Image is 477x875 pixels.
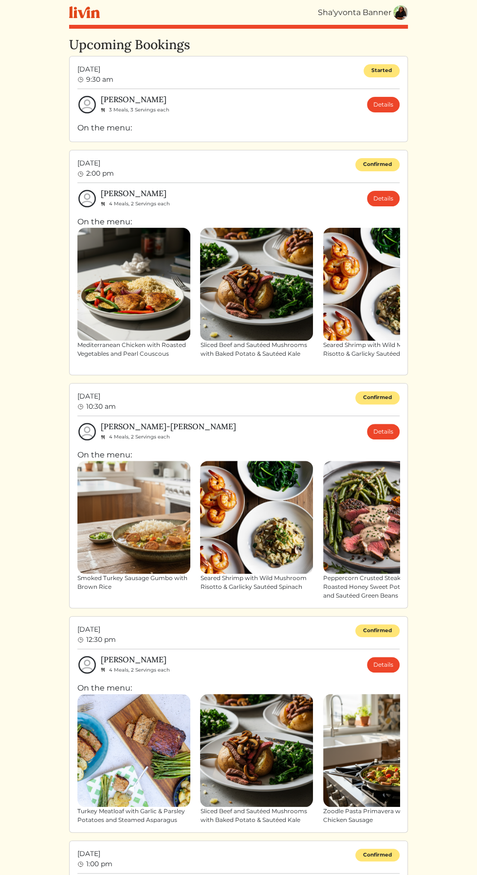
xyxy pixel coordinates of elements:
img: fork_knife_small-8e8c56121c6ac9ad617f7f0151facf9cb574b427d2b27dceffcaf97382ddc7e7.svg [101,435,105,439]
a: Details [367,424,400,439]
div: Confirmed [355,849,400,862]
span: 9:30 am [86,75,113,84]
span: 10:30 am [86,402,116,411]
img: Seared Shrimp with Wild Mushroom Risotto & Garlicky Sautéed Spinach [200,461,313,574]
a: Peppercorn Crusted Steak with Roasted Honey Sweet Potato Rounds and Sautéed Green Beans [323,461,436,600]
a: Details [367,191,400,206]
img: clock-b05ee3d0f9935d60bc54650fc25b6257a00041fd3bdc39e3e98414568feee22d.svg [77,403,84,410]
div: Confirmed [355,624,400,638]
img: Peppercorn Crusted Steak with Roasted Honey Sweet Potato Rounds and Sautéed Green Beans [323,461,436,574]
h6: [PERSON_NAME] [101,655,170,664]
img: clock-b05ee3d0f9935d60bc54650fc25b6257a00041fd3bdc39e3e98414568feee22d.svg [77,171,84,178]
span: 2:00 pm [86,169,114,178]
img: clock-b05ee3d0f9935d60bc54650fc25b6257a00041fd3bdc39e3e98414568feee22d.svg [77,861,84,868]
img: d366a2884c9401e74fb450b916da18b8 [393,5,408,20]
img: Zoodle Pasta Primavera with Italian Chicken Sausage [323,694,436,807]
a: Mediterranean Chicken with Roasted Vegetables and Pearl Couscous [77,228,190,358]
a: Details [367,657,400,673]
span: [DATE] [77,624,116,635]
span: 3 Meals, 3 Servings each [109,107,169,113]
img: profile-circle-6dcd711754eaac681cb4e5fa6e5947ecf152da99a3a386d1f417117c42b37ef2.svg [77,189,97,208]
div: Sha'yvonta Banner [318,7,391,18]
img: fork_knife_small-8e8c56121c6ac9ad617f7f0151facf9cb574b427d2b27dceffcaf97382ddc7e7.svg [101,201,105,206]
h6: [PERSON_NAME] [101,95,169,104]
img: clock-b05ee3d0f9935d60bc54650fc25b6257a00041fd3bdc39e3e98414568feee22d.svg [77,637,84,643]
span: 4 Meals, 2 Servings each [109,201,170,207]
img: Sliced Beef and Sautéed Mushrooms with Baked Potato & Sautéed Kale [200,694,313,807]
img: Smoked Turkey Sausage Gumbo with Brown Rice [77,461,190,574]
img: Sliced Beef and Sautéed Mushrooms with Baked Potato & Sautéed Kale [200,228,313,341]
div: On the menu: [77,682,400,824]
div: Seared Shrimp with Wild Mushroom Risotto & Garlicky Sautéed Spinach [200,574,313,591]
a: Sliced Beef and Sautéed Mushrooms with Baked Potato & Sautéed Kale [200,228,313,358]
span: 12:30 pm [86,635,116,644]
span: [DATE] [77,391,116,401]
span: [DATE] [77,158,114,168]
img: livin-logo-a0d97d1a881af30f6274990eb6222085a2533c92bbd1e4f22c21b4f0d0e3210c.svg [69,6,100,18]
a: Seared Shrimp with Wild Mushroom Risotto & Garlicky Sautéed Spinach [323,228,436,358]
div: Turkey Meatloaf with Garlic & Parsley Potatoes and Steamed Asparagus [77,807,190,824]
h3: Upcoming Bookings [69,36,408,52]
span: [DATE] [77,64,113,74]
img: fork_knife_small-8e8c56121c6ac9ad617f7f0151facf9cb574b427d2b27dceffcaf97382ddc7e7.svg [101,108,105,112]
img: profile-circle-6dcd711754eaac681cb4e5fa6e5947ecf152da99a3a386d1f417117c42b37ef2.svg [77,422,97,441]
a: Smoked Turkey Sausage Gumbo with Brown Rice [77,461,190,591]
div: On the menu: [77,122,400,134]
div: Mediterranean Chicken with Roasted Vegetables and Pearl Couscous [77,341,190,358]
div: Sliced Beef and Sautéed Mushrooms with Baked Potato & Sautéed Kale [200,341,313,358]
h6: [PERSON_NAME] [101,189,170,198]
div: Peppercorn Crusted Steak with Roasted Honey Sweet Potato Rounds and Sautéed Green Beans [323,574,436,600]
span: 4 Meals, 2 Servings each [109,667,170,673]
h6: [PERSON_NAME]-[PERSON_NAME] [101,422,236,431]
a: Zoodle Pasta Primavera with Italian Chicken Sausage [323,694,436,824]
div: Confirmed [355,158,400,171]
div: On the menu: [77,449,400,600]
div: Started [364,64,400,77]
a: Sliced Beef and Sautéed Mushrooms with Baked Potato & Sautéed Kale [200,694,313,824]
span: 4 Meals, 2 Servings each [109,434,170,440]
span: 1:00 pm [86,859,112,868]
img: fork_knife_small-8e8c56121c6ac9ad617f7f0151facf9cb574b427d2b27dceffcaf97382ddc7e7.svg [101,667,105,672]
a: Turkey Meatloaf with Garlic & Parsley Potatoes and Steamed Asparagus [77,694,190,824]
div: On the menu: [77,216,400,367]
img: Mediterranean Chicken with Roasted Vegetables and Pearl Couscous [77,228,190,341]
div: Sliced Beef and Sautéed Mushrooms with Baked Potato & Sautéed Kale [200,807,313,824]
span: [DATE] [77,849,112,859]
a: Seared Shrimp with Wild Mushroom Risotto & Garlicky Sautéed Spinach [200,461,313,591]
img: clock-b05ee3d0f9935d60bc54650fc25b6257a00041fd3bdc39e3e98414568feee22d.svg [77,76,84,83]
div: Confirmed [355,391,400,404]
a: Details [367,97,400,112]
img: Turkey Meatloaf with Garlic & Parsley Potatoes and Steamed Asparagus [77,694,190,807]
img: profile-circle-6dcd711754eaac681cb4e5fa6e5947ecf152da99a3a386d1f417117c42b37ef2.svg [77,655,97,674]
div: Smoked Turkey Sausage Gumbo with Brown Rice [77,574,190,591]
div: Zoodle Pasta Primavera with Italian Chicken Sausage [323,807,436,824]
div: Seared Shrimp with Wild Mushroom Risotto & Garlicky Sautéed Spinach [323,341,436,358]
img: Seared Shrimp with Wild Mushroom Risotto & Garlicky Sautéed Spinach [323,228,436,341]
img: profile-circle-6dcd711754eaac681cb4e5fa6e5947ecf152da99a3a386d1f417117c42b37ef2.svg [77,95,97,114]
